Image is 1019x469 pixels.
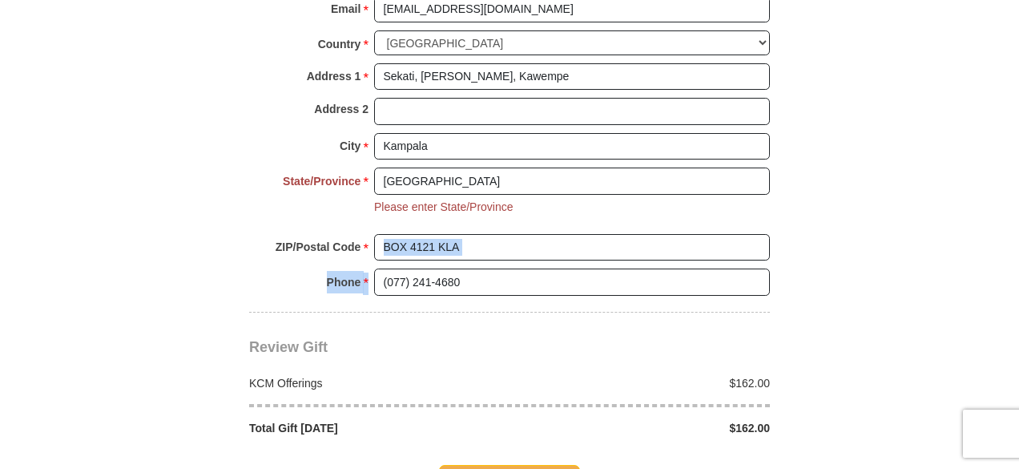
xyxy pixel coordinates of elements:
[249,339,328,355] span: Review Gift
[314,98,369,120] strong: Address 2
[283,170,360,192] strong: State/Province
[509,420,779,436] div: $162.00
[374,199,514,215] li: Please enter State/Province
[318,33,361,55] strong: Country
[340,135,360,157] strong: City
[241,420,510,436] div: Total Gift [DATE]
[327,271,361,293] strong: Phone
[307,65,361,87] strong: Address 1
[276,236,361,258] strong: ZIP/Postal Code
[241,375,510,391] div: KCM Offerings
[509,375,779,391] div: $162.00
